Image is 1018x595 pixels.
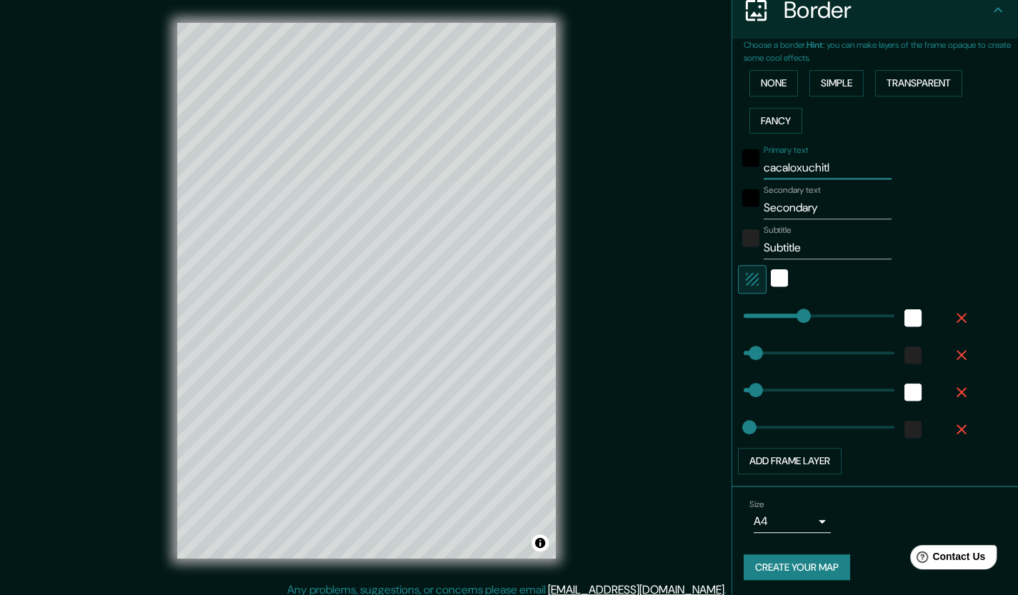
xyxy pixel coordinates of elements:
div: A4 [754,510,831,533]
button: Toggle attribution [532,534,549,551]
button: color-222222 [904,421,922,438]
button: Add frame layer [738,448,842,474]
iframe: Help widget launcher [891,539,1002,579]
button: black [742,189,759,206]
p: Choose a border. : you can make layers of the frame opaque to create some cool effects. [744,39,1018,64]
label: Subtitle [764,224,792,236]
button: color-222222 [742,229,759,246]
button: Simple [809,70,864,96]
button: color-222222 [904,346,922,364]
button: Transparent [875,70,962,96]
b: Hint [807,39,823,51]
button: white [904,309,922,326]
button: Create your map [744,554,850,581]
button: white [771,269,788,286]
label: Size [749,497,764,509]
label: Secondary text [764,184,821,196]
button: white [904,384,922,401]
button: Fancy [749,108,802,134]
label: Primary text [764,144,808,156]
button: None [749,70,798,96]
button: black [742,149,759,166]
